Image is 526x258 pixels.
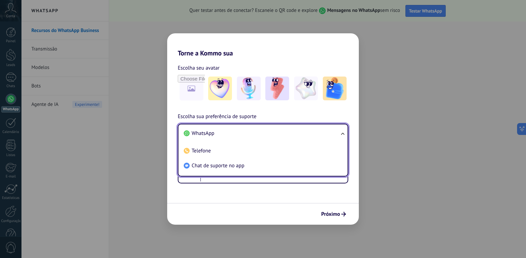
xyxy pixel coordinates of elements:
img: -3.jpeg [265,77,289,100]
span: WhatsApp [192,130,214,137]
img: -5.jpeg [323,77,347,100]
h2: Torne a Kommo sua [167,33,359,57]
span: Telefone [192,147,211,154]
span: Próximo [321,212,340,216]
img: -1.jpeg [208,77,232,100]
span: Chat de suporte no app [192,162,244,169]
img: -2.jpeg [237,77,261,100]
img: -4.jpeg [294,77,318,100]
span: Escolha sua preferência de suporte [178,113,256,121]
span: Escolha seu avatar [178,64,220,72]
button: Próximo [318,209,349,220]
